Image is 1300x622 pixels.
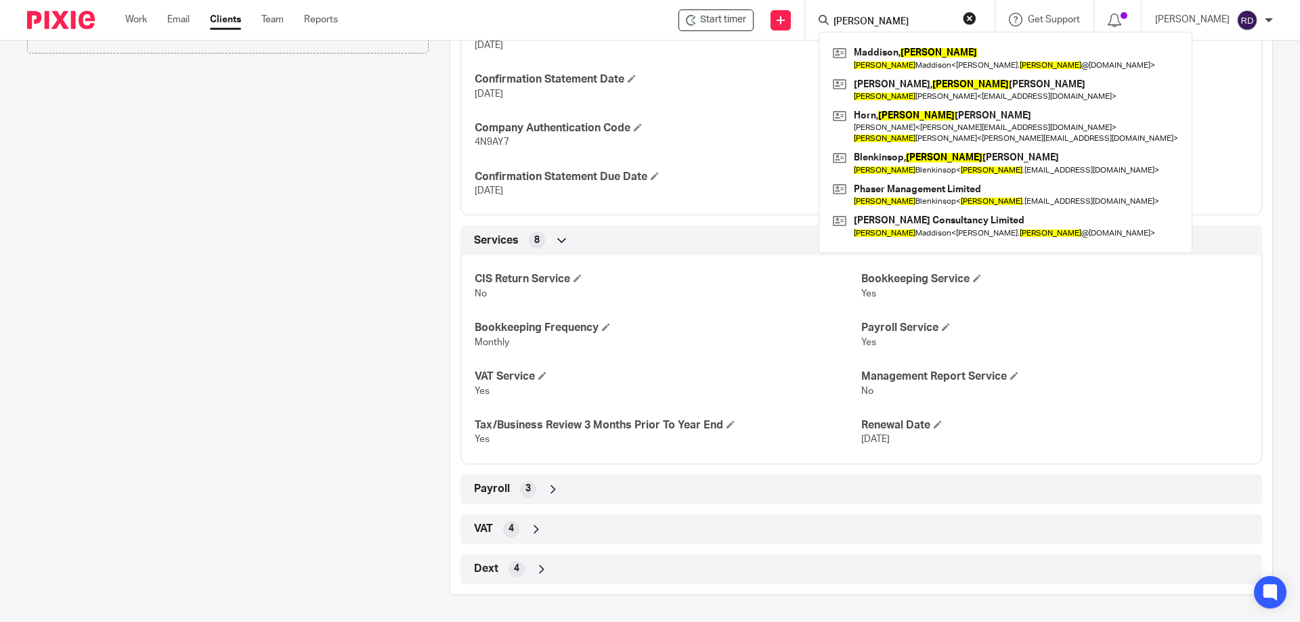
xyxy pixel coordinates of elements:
span: No [861,386,873,396]
h4: Company Authentication Code [475,121,861,135]
h4: Bookkeeping Frequency [475,321,861,335]
span: [DATE] [475,89,503,99]
span: VAT [474,522,493,536]
h4: CIS Return Service [475,272,861,286]
h4: Tax/Business Review 3 Months Prior To Year End [475,418,861,432]
span: Start timer [700,13,746,27]
a: Email [167,13,190,26]
span: 8 [534,234,540,247]
span: Get Support [1028,15,1080,24]
span: [DATE] [861,435,890,444]
input: Search [832,16,954,28]
p: [PERSON_NAME] [1155,13,1230,26]
a: Reports [304,13,338,26]
h4: Renewal Date [861,418,1248,432]
span: Dext [474,562,498,576]
span: 4 [514,562,519,575]
span: Payroll [474,482,510,496]
a: Work [125,13,147,26]
span: Yes [475,435,490,444]
h4: Confirmation Statement Due Date [475,170,861,184]
h4: Management Report Service [861,370,1248,384]
h4: Bookkeeping Service [861,272,1248,286]
span: 4 [508,522,514,535]
span: No [475,289,487,298]
a: Team [261,13,284,26]
span: Yes [475,386,490,396]
div: Carbusonic Limited [678,9,754,31]
span: Services [474,234,519,248]
a: Clients [210,13,241,26]
span: 3 [525,482,531,495]
img: Pixie [27,11,95,29]
img: svg%3E [1236,9,1258,31]
span: 4N9AY7 [475,137,509,147]
h4: Confirmation Statement Date [475,72,861,87]
span: [DATE] [475,41,503,50]
span: Monthly [475,338,509,347]
h4: Payroll Service [861,321,1248,335]
span: [DATE] [475,186,503,196]
span: Yes [861,289,876,298]
span: Yes [861,338,876,347]
button: Clear [963,12,976,25]
h4: VAT Service [475,370,861,384]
